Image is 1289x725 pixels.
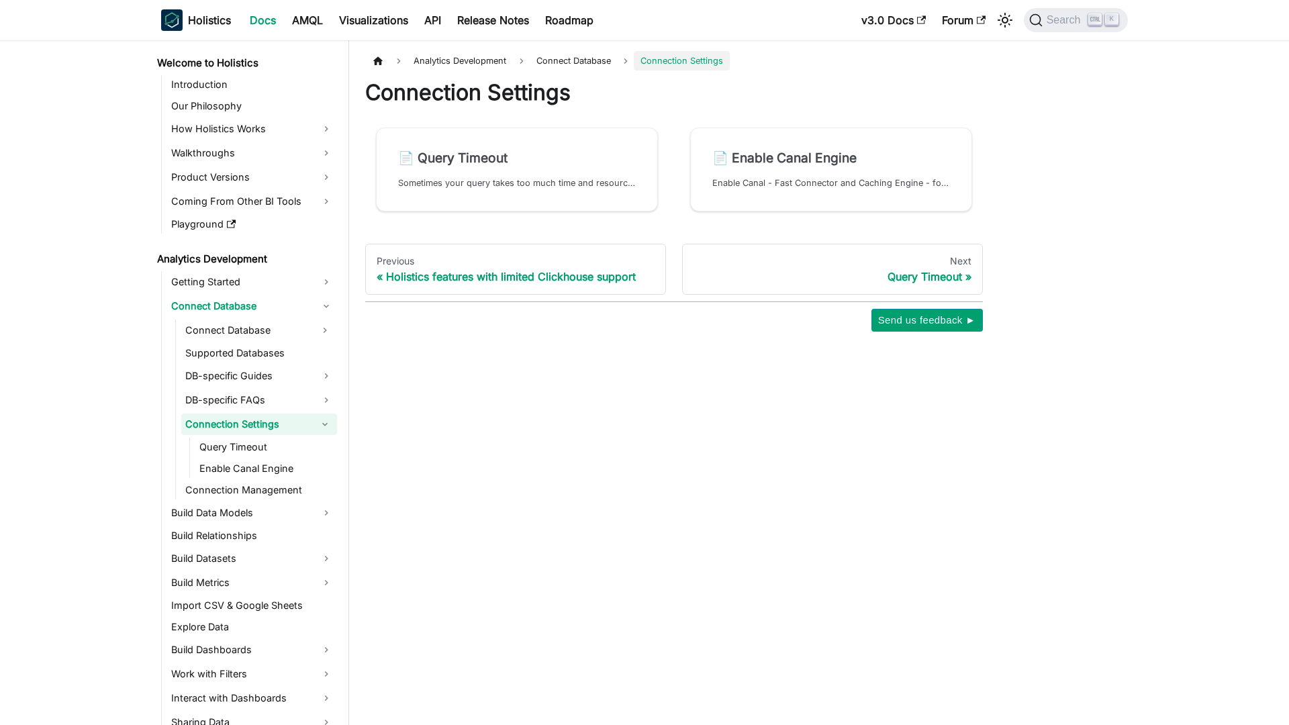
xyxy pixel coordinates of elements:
a: Connection Settings [181,414,313,435]
a: Roadmap [537,9,602,31]
a: Explore Data [167,618,337,636]
button: Search (Ctrl+K) [1024,8,1128,32]
a: Introduction [167,75,337,94]
p: Enable Canal - Fast Connector and Caching Engine - for your Data Connection [712,177,950,189]
a: HolisticsHolistics [161,9,231,31]
a: Playground [167,215,337,234]
img: Holistics [161,9,183,31]
a: Analytics Development [153,250,337,269]
button: Expand sidebar category 'Connect Database' [313,320,337,341]
a: Release Notes [449,9,537,31]
a: API [416,9,449,31]
a: AMQL [284,9,331,31]
button: Switch between dark and light mode (currently light mode) [994,9,1016,31]
div: Holistics features with limited Clickhouse support [377,270,655,283]
a: How Holistics Works [167,118,337,140]
a: Home page [365,51,391,70]
a: NextQuery Timeout [682,244,983,295]
span: Connection Settings [634,51,730,70]
kbd: K [1105,13,1118,26]
a: Build Relationships [167,526,337,545]
a: Connection Management [181,481,337,499]
a: Build Dashboards [167,639,337,661]
h1: Connection Settings [365,79,983,106]
a: DB-specific Guides [181,365,337,387]
a: Product Versions [167,166,337,188]
a: Build Metrics [167,572,337,593]
a: Getting Started [167,271,337,293]
a: Connect Database [167,295,337,317]
a: Walkthroughs [167,142,337,164]
h2: Enable Canal Engine [712,150,950,166]
a: Interact with Dashboards [167,687,337,709]
nav: Docs sidebar [148,40,349,725]
b: Holistics [188,12,231,28]
a: Supported Databases [181,344,337,362]
span: Search [1043,14,1089,26]
a: Visualizations [331,9,416,31]
a: Docs [242,9,284,31]
div: Query Timeout [694,270,971,283]
span: Send us feedback ► [878,311,976,329]
a: Enable Canal Engine [195,459,337,478]
nav: Docs pages [365,244,983,295]
a: Build Datasets [167,548,337,569]
h2: Query Timeout [398,150,636,166]
a: DB-specific FAQs [181,389,337,411]
p: Sometimes your query takes too much time and resource. With this setting, you can set up a timeou... [398,177,636,189]
a: PreviousHolistics features with limited Clickhouse support [365,244,666,295]
a: Welcome to Holistics [153,54,337,72]
a: 📄️ Query TimeoutSometimes your query takes too much time and resource. With this setting, you can... [376,128,658,211]
span: Connect Database [530,51,618,70]
a: Build Data Models [167,502,337,524]
a: Work with Filters [167,663,337,685]
a: Connect Database [181,320,313,341]
a: 📄️ Enable Canal EngineEnable Canal - Fast Connector and Caching Engine - for your Data Connection [690,128,972,211]
button: Collapse sidebar category 'Connection Settings' [313,414,337,435]
div: Next [694,255,971,267]
button: Send us feedback ► [871,309,983,332]
nav: Breadcrumbs [365,51,983,70]
a: Query Timeout [195,438,337,456]
a: Import CSV & Google Sheets [167,596,337,615]
a: Forum [934,9,994,31]
span: Analytics Development [407,51,513,70]
div: Previous [377,255,655,267]
a: v3.0 Docs [853,9,934,31]
a: Coming From Other BI Tools [167,191,337,212]
a: Our Philosophy [167,97,337,115]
